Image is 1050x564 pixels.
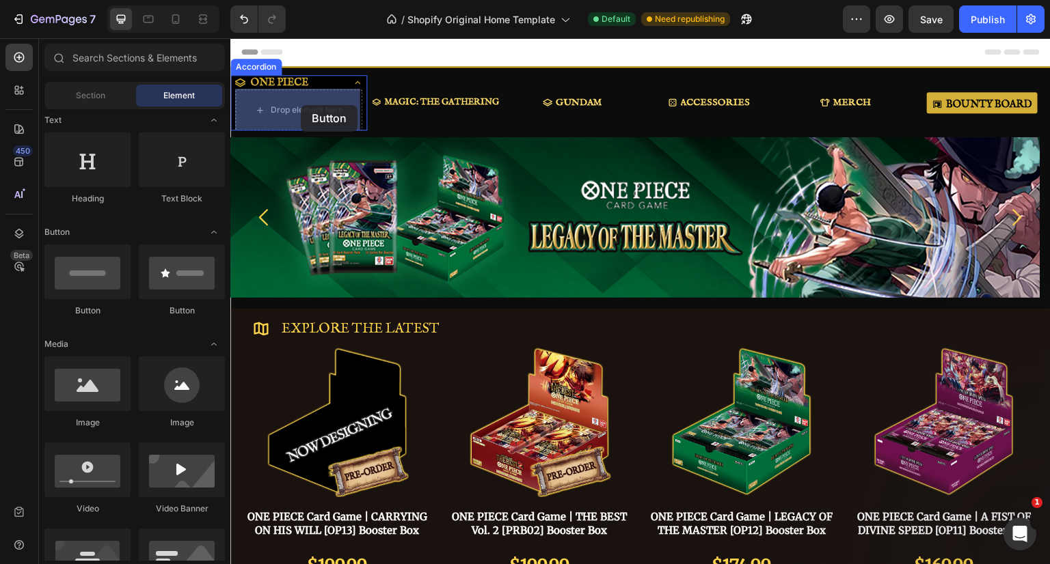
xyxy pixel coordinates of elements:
input: Search Sections & Elements [44,44,225,71]
span: Toggle open [203,333,225,355]
button: Save [908,5,954,33]
div: Button [139,305,225,317]
div: Heading [44,193,131,205]
span: / [401,12,405,27]
div: Image [44,417,131,429]
div: Video [44,503,131,515]
span: Button [44,226,70,238]
div: 450 [13,145,33,156]
div: Text Block [139,193,225,205]
span: Element [163,89,195,102]
div: Image [139,417,225,429]
div: Publish [971,12,1005,27]
span: 1 [1032,497,1042,508]
span: Default [602,13,630,25]
span: Toggle open [203,221,225,243]
p: 7 [90,11,96,27]
iframe: Design area [230,38,1050,564]
span: Text [44,114,62,126]
div: Video Banner [139,503,225,515]
div: Undo/Redo [230,5,286,33]
div: Beta [10,250,33,261]
span: Save [920,14,943,25]
span: Toggle open [203,109,225,131]
span: Need republishing [655,13,725,25]
button: 7 [5,5,102,33]
div: Button [44,305,131,317]
iframe: Intercom live chat [1004,518,1036,550]
span: Shopify Original Home Template [407,12,555,27]
button: Publish [959,5,1017,33]
span: Section [76,89,105,102]
span: Media [44,338,68,350]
